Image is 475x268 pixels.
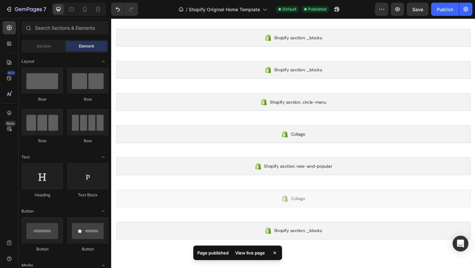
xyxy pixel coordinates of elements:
[67,192,109,198] div: Text Block
[231,248,269,257] div: View live page
[177,227,229,235] span: Shopify section: _blocks
[173,87,234,95] span: Shopify section: circle-menu
[189,6,260,13] span: Shopify Original Home Template
[21,154,30,160] span: Text
[5,121,16,126] div: Beta
[98,206,109,217] span: Toggle open
[43,5,46,13] p: 7
[21,96,63,102] div: Row
[67,96,109,102] div: Row
[21,138,63,144] div: Row
[111,18,475,268] iframe: Design area
[67,138,109,144] div: Row
[186,6,187,13] span: /
[21,21,109,34] input: Search Sections & Elements
[6,70,16,76] div: 450
[3,3,49,16] button: 7
[431,3,459,16] button: Publish
[79,43,94,49] span: Element
[308,6,326,12] span: Published
[21,192,63,198] div: Heading
[282,6,296,12] span: Default
[437,6,453,13] div: Publish
[21,246,63,252] div: Button
[453,236,468,251] div: Open Intercom Messenger
[195,192,211,200] span: Collage
[21,58,34,64] span: Layout
[197,250,229,256] p: Page published
[177,52,229,60] span: Shopify section: _blocks
[98,56,109,67] span: Toggle open
[37,43,51,49] span: Section
[67,246,109,252] div: Button
[166,157,240,165] span: Shopify section: new-and-popular
[111,3,138,16] div: Undo/Redo
[98,152,109,162] span: Toggle open
[21,208,34,214] span: Button
[407,3,428,16] button: Save
[412,7,423,12] span: Save
[195,122,211,130] span: Collage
